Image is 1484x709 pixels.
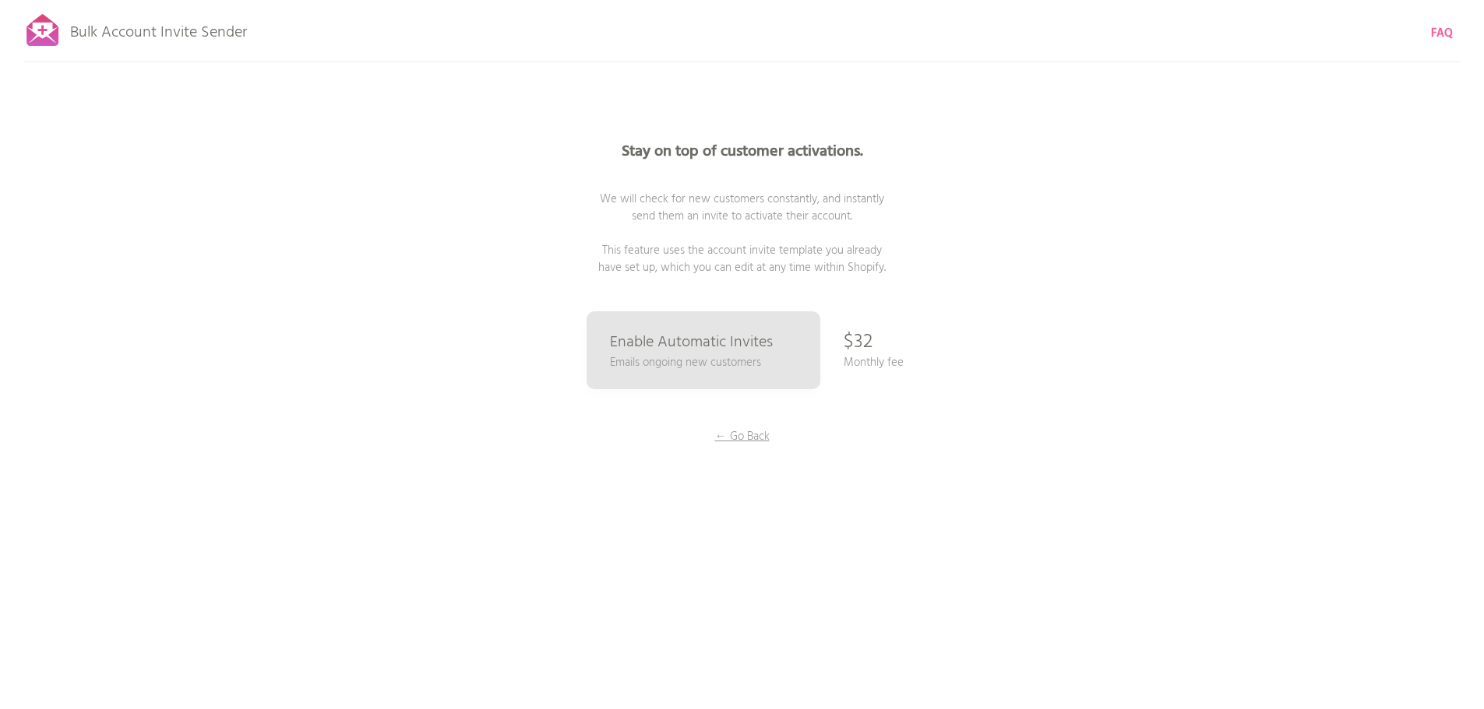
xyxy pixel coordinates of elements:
[844,354,904,371] p: Monthly fee
[587,311,820,389] a: Enable Automatic Invites Emails ongoing new customers
[622,139,863,164] b: Stay on top of customer activations.
[1431,25,1453,42] a: FAQ
[598,190,886,277] span: We will check for new customers constantly, and instantly send them an invite to activate their a...
[1431,24,1453,43] b: FAQ
[844,319,872,366] p: $32
[610,335,773,350] p: Enable Automatic Invites
[70,9,247,48] p: Bulk Account Invite Sender
[610,354,761,371] p: Emails ongoing new customers
[684,428,801,445] p: ← Go Back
